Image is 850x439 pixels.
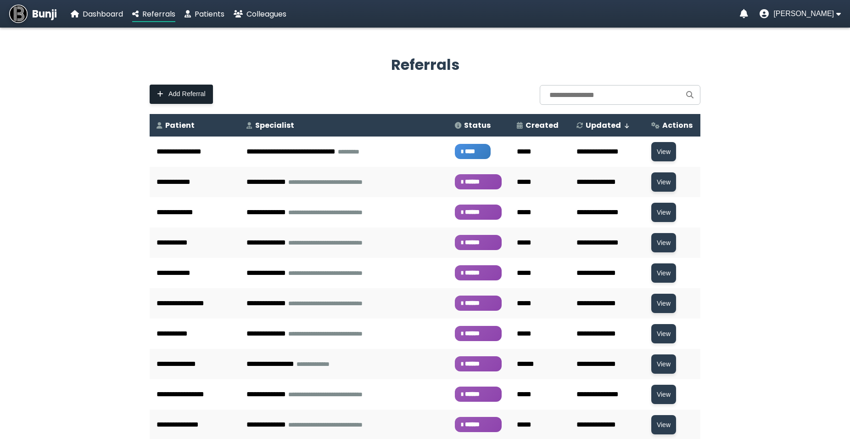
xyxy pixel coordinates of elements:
[240,114,448,137] th: Specialist
[644,114,700,137] th: Actions
[71,8,123,20] a: Dashboard
[246,9,286,19] span: Colleagues
[651,324,676,343] button: View
[132,8,175,20] a: Referrals
[760,9,841,18] button: User menu
[32,6,57,22] span: Bunji
[9,5,28,23] img: Bunji Dental Referral Management
[150,54,700,76] h2: Referrals
[150,85,213,104] button: Add Referral
[651,415,676,434] button: View
[651,263,676,283] button: View
[9,5,57,23] a: Bunji
[651,142,676,161] button: View
[651,294,676,313] button: View
[185,8,224,20] a: Patients
[740,9,748,18] a: Notifications
[651,354,676,374] button: View
[570,114,644,137] th: Updated
[195,9,224,19] span: Patients
[510,114,570,137] th: Created
[142,9,175,19] span: Referrals
[651,203,676,222] button: View
[83,9,123,19] span: Dashboard
[150,114,240,137] th: Patient
[448,114,509,137] th: Status
[651,385,676,404] button: View
[168,90,206,98] span: Add Referral
[651,233,676,252] button: View
[234,8,286,20] a: Colleagues
[773,10,834,18] span: [PERSON_NAME]
[651,172,676,192] button: View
